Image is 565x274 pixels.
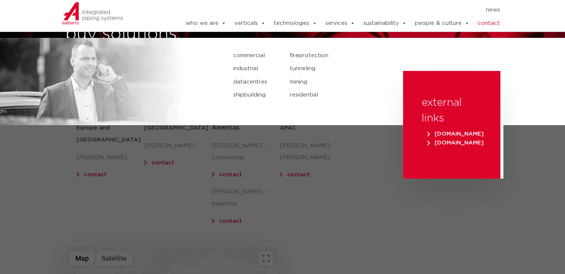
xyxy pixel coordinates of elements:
[212,125,240,131] span: Americas
[427,140,484,146] span: [DOMAIN_NAME]
[219,218,242,224] a: contact
[427,131,484,137] span: [DOMAIN_NAME]
[185,16,226,31] a: who we are
[325,16,355,31] a: services
[259,251,273,266] button: Toggle fullscreen view
[280,140,347,164] p: [PERSON_NAME] [PERSON_NAME]
[163,4,500,16] nav: Menu
[77,152,144,164] p: [PERSON_NAME]
[280,122,347,134] h5: APAC
[95,251,133,266] button: Show satellite imagery
[273,16,317,31] a: technologies
[77,125,141,143] strong: Europe and [GEOGRAPHIC_DATA]
[152,160,174,166] a: contact
[287,172,310,177] a: contact
[233,77,278,87] a: datacentres
[289,77,447,87] a: mining
[69,251,95,266] button: Show street map
[415,16,469,31] a: people & culture
[219,172,242,177] a: contact
[477,16,500,31] a: contact
[233,64,278,74] a: industrial
[422,95,482,126] h3: external links
[144,140,212,152] p: [PERSON_NAME]
[233,90,278,100] a: shipbuilding
[212,186,279,210] p: [PERSON_NAME] – Industrial
[289,51,447,61] a: fireprotection
[212,140,279,164] p: [PERSON_NAME] – Commercial
[363,16,406,31] a: sustainability
[289,64,447,74] a: tunneling
[144,122,212,134] h5: [GEOGRAPHIC_DATA]
[84,172,107,177] a: contact
[486,4,500,16] a: news
[425,140,486,146] a: [DOMAIN_NAME]
[234,16,265,31] a: verticals
[289,90,447,100] a: residential
[233,51,278,61] a: commercial
[425,131,486,137] a: [DOMAIN_NAME]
